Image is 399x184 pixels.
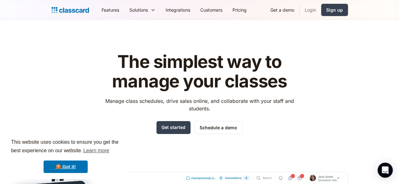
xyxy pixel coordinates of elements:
span: This website uses cookies to ensure you get the best experience on our website. [11,138,120,155]
a: Get started [156,121,191,134]
a: Integrations [161,3,195,17]
div: cookieconsent [5,132,126,179]
a: Sign up [321,4,348,16]
a: Get a demo [265,3,299,17]
div: Open Intercom Messenger [378,163,393,178]
a: dismiss cookie message [44,160,88,173]
a: Schedule a demo [194,121,243,134]
div: Solutions [124,3,161,17]
a: Customers [195,3,227,17]
a: learn more about cookies [82,146,110,155]
p: Manage class schedules, drive sales online, and collaborate with your staff and students. [99,97,300,112]
a: Logo [51,6,89,14]
div: Solutions [129,7,148,13]
a: Features [97,3,124,17]
h1: The simplest way to manage your classes [99,52,300,91]
a: Login [300,3,321,17]
div: Sign up [326,7,343,13]
a: Pricing [227,3,252,17]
